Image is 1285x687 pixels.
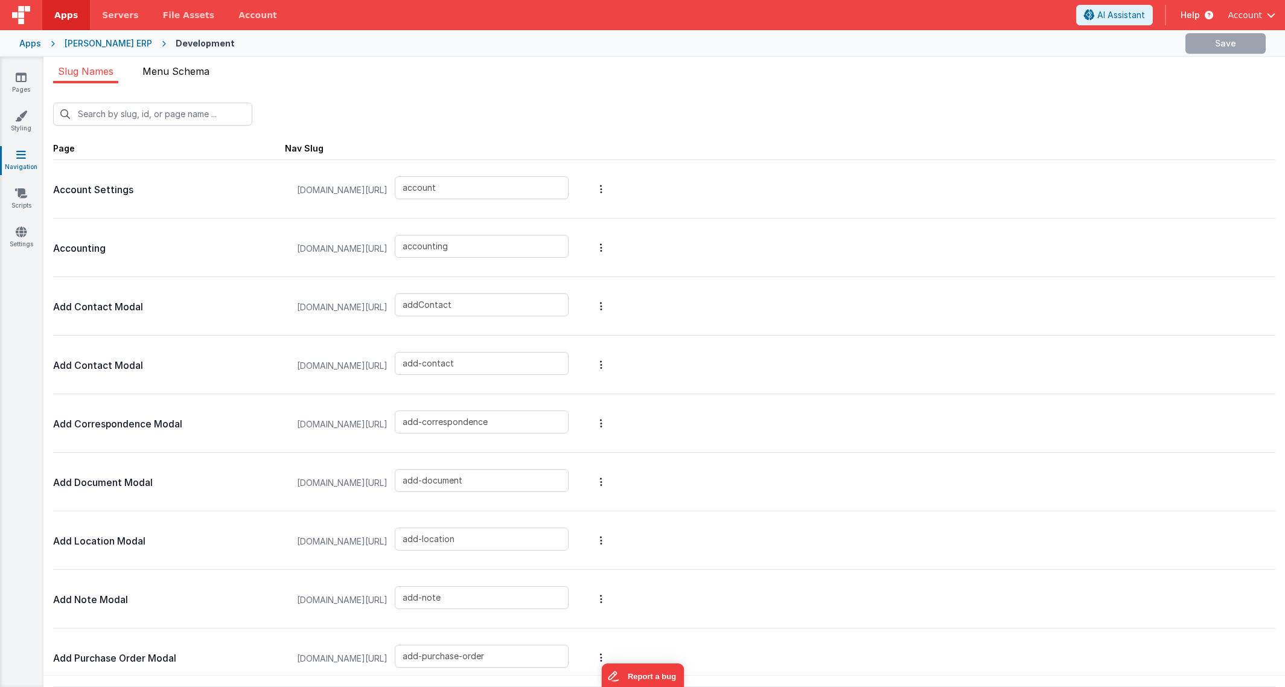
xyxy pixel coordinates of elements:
input: Enter a slug name [395,235,569,258]
button: Options [593,575,610,623]
input: Enter a slug name [395,352,569,375]
div: Apps [19,37,41,50]
span: [DOMAIN_NAME][URL] [290,401,395,447]
button: Options [593,458,610,506]
span: [DOMAIN_NAME][URL] [290,577,395,623]
input: Enter a slug name [395,586,569,609]
input: Enter a slug name [395,411,569,433]
p: Account Settings [53,182,285,199]
button: Options [593,165,610,213]
span: [DOMAIN_NAME][URL] [290,167,395,213]
button: Options [593,340,610,389]
span: Apps [54,9,78,21]
input: Enter a slug name [395,469,569,492]
button: Options [593,399,610,447]
span: [DOMAIN_NAME][URL] [290,519,395,564]
button: Account [1228,9,1275,21]
p: Add Correspondence Modal [53,416,285,433]
button: AI Assistant [1076,5,1153,25]
p: Add Location Modal [53,533,285,550]
span: Slug Names [58,65,113,77]
span: Menu Schema [142,65,209,77]
div: Development [176,37,235,50]
div: Nav Slug [285,142,324,155]
span: [DOMAIN_NAME][URL] [290,636,395,682]
p: Accounting [53,240,285,257]
input: Enter a slug name [395,645,569,668]
button: Options [593,633,610,682]
span: Account [1228,9,1262,21]
span: Help [1181,9,1200,21]
p: Add Purchase Order Modal [53,650,285,667]
p: Add Contact Modal [53,357,285,374]
span: Servers [102,9,138,21]
span: File Assets [163,9,215,21]
input: Enter a slug name [395,176,569,199]
button: Save [1185,33,1266,54]
button: Options [593,223,610,272]
span: [DOMAIN_NAME][URL] [290,284,395,330]
input: Enter a slug name [395,293,569,316]
span: AI Assistant [1097,9,1145,21]
p: Add Document Modal [53,475,285,491]
button: Options [593,282,610,330]
p: Add Note Modal [53,592,285,609]
span: [DOMAIN_NAME][URL] [290,343,395,389]
div: Page [53,142,285,155]
span: [DOMAIN_NAME][URL] [290,226,395,272]
div: [PERSON_NAME] ERP [65,37,152,50]
input: Search by slug, id, or page name ... [53,103,252,126]
input: Enter a slug name [395,528,569,551]
button: Options [593,516,610,564]
span: [DOMAIN_NAME][URL] [290,460,395,506]
p: Add Contact Modal [53,299,285,316]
